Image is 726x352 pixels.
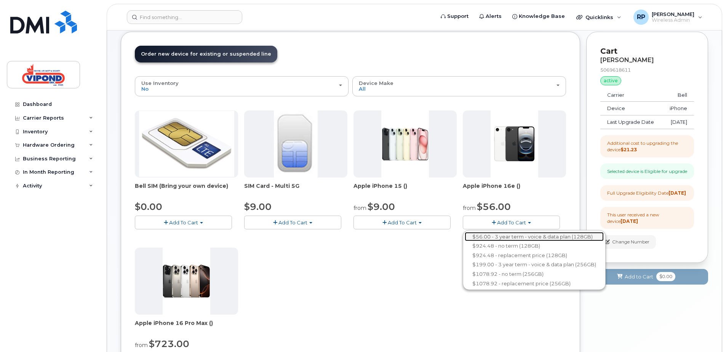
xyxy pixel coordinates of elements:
[135,319,238,334] div: Apple iPhone 16 Pro Max ()
[465,260,604,269] a: $199.00 - 3 year term - voice & data plan (256GB)
[135,216,232,229] button: Add To Cart
[135,342,148,349] small: from
[163,248,211,315] img: phone23926.JPG
[652,17,694,23] span: Wireless Admin
[600,76,621,85] div: active
[607,168,687,174] div: Selected device is Eligible for upgrade
[463,205,476,211] small: from
[141,86,149,92] span: No
[585,14,613,20] span: Quicklinks
[507,9,570,24] a: Knowledge Base
[607,140,687,153] div: Additional cost to upgrading the device
[465,241,604,251] a: $924.48 - no term (128GB)
[656,272,675,281] span: $0.00
[135,182,238,197] div: Bell SIM (Bring your own device)
[600,46,694,57] p: Cart
[628,10,708,25] div: Richard Parent
[359,80,393,86] span: Device Make
[465,269,604,279] a: $1078.92 - no term (256GB)
[474,9,507,24] a: Alerts
[519,13,565,20] span: Knowledge Base
[662,115,694,129] td: [DATE]
[477,201,511,212] span: $56.00
[359,86,366,92] span: All
[353,216,451,229] button: Add To Cart
[637,13,645,22] span: RP
[465,251,604,260] a: $924.48 - replacement price (128GB)
[600,67,694,73] div: 5069618611
[668,190,686,196] strong: [DATE]
[662,102,694,115] td: iPhone
[388,219,417,226] span: Add To Cart
[607,190,686,196] div: Full Upgrade Eligibility Date
[463,216,560,229] button: Add To Cart
[278,219,307,226] span: Add To Cart
[149,338,189,349] span: $723.00
[607,211,687,224] div: This user received a new device
[368,201,395,212] span: $9.00
[620,147,637,152] strong: $21.23
[600,88,662,102] td: Carrier
[139,111,234,177] img: phone22626.JPG
[244,201,272,212] span: $9.00
[141,80,179,86] span: Use Inventory
[486,13,502,20] span: Alerts
[353,205,366,211] small: from
[435,9,474,24] a: Support
[600,115,662,129] td: Last Upgrade Date
[497,219,526,226] span: Add To Cart
[135,201,162,212] span: $0.00
[625,273,653,280] span: Add to Cart
[244,182,347,197] div: SIM Card - Multi 5G
[600,235,656,248] button: Change Number
[274,110,317,178] img: 00D627D4-43E9-49B7-A367-2C99342E128C.jpg
[465,232,604,242] a: $56.00 - 3 year term - voice & data plan (128GB)
[127,10,242,24] input: Find something...
[662,88,694,102] td: Bell
[600,57,694,64] div: [PERSON_NAME]
[463,182,566,197] div: Apple iPhone 16e ()
[352,76,566,96] button: Device Make All
[381,110,429,178] img: phone23836.JPG
[571,10,627,25] div: Quicklinks
[491,110,539,178] img: phone23838.JPG
[600,102,662,115] td: Device
[141,51,271,57] span: Order new device for existing or suspended line
[612,238,649,245] span: Change Number
[586,269,708,285] button: Add to Cart $0.00
[620,218,638,224] strong: [DATE]
[652,11,694,17] span: [PERSON_NAME]
[135,76,349,96] button: Use Inventory No
[169,219,198,226] span: Add To Cart
[244,216,341,229] button: Add To Cart
[447,13,469,20] span: Support
[465,279,604,288] a: $1078.92 - replacement price (256GB)
[353,182,457,197] div: Apple iPhone 15 ()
